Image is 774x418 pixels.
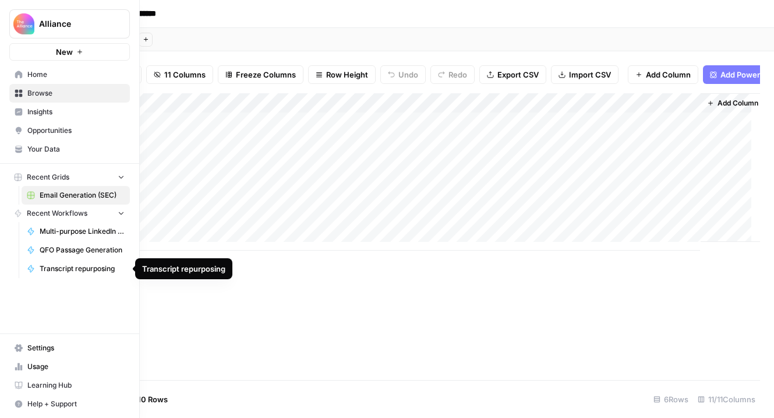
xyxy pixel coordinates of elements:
span: Recent Grids [27,172,69,182]
span: Add Column [646,69,691,80]
span: Email Generation (SEC) [40,190,125,201]
span: New [56,46,73,58]
span: Settings [27,343,125,353]
span: Usage [27,361,125,372]
a: Usage [9,357,130,376]
span: Row Height [326,69,368,80]
span: Your Data [27,144,125,154]
span: Alliance [39,18,109,30]
div: Transcript repurposing [142,263,225,275]
a: Transcript repurposing [22,259,130,278]
span: 11 Columns [164,69,206,80]
span: Browse [27,88,125,99]
span: Add 10 Rows [121,394,168,405]
button: Undo [380,65,426,84]
span: Add Column [718,98,758,108]
span: Transcript repurposing [40,264,125,274]
a: Insights [9,103,130,121]
button: Recent Workflows [9,205,130,222]
button: Recent Grids [9,168,130,186]
button: Redo [430,65,475,84]
span: Export CSV [497,69,539,80]
span: Insights [27,107,125,117]
a: Home [9,65,130,84]
button: Add Column [628,65,698,84]
span: Opportunities [27,125,125,136]
span: Import CSV [569,69,611,80]
span: Home [27,69,125,80]
button: Workspace: Alliance [9,9,130,38]
a: QFO Passage Generation [22,241,130,259]
button: Import CSV [551,65,619,84]
button: Export CSV [479,65,546,84]
button: Help + Support [9,395,130,413]
div: 11/11 Columns [693,390,760,409]
a: Settings [9,339,130,357]
button: New [9,43,130,61]
span: Undo [398,69,418,80]
div: 6 Rows [649,390,693,409]
a: Email Generation (SEC) [22,186,130,205]
a: Browse [9,84,130,103]
a: Your Data [9,140,130,159]
span: Freeze Columns [236,69,296,80]
a: Opportunities [9,121,130,140]
a: Learning Hub [9,376,130,395]
span: Recent Workflows [27,208,87,219]
a: Multi-purpose LinkedIn Workflow [22,222,130,241]
span: QFO Passage Generation [40,245,125,255]
span: Multi-purpose LinkedIn Workflow [40,226,125,237]
button: Add Column [702,96,763,111]
span: Help + Support [27,399,125,409]
button: 11 Columns [146,65,213,84]
span: Learning Hub [27,380,125,391]
img: Alliance Logo [13,13,34,34]
button: Freeze Columns [218,65,303,84]
button: Row Height [308,65,376,84]
span: Redo [448,69,467,80]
